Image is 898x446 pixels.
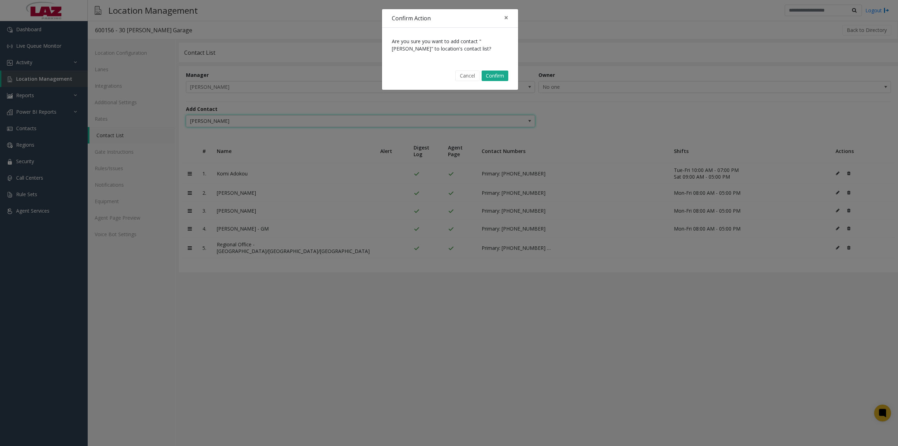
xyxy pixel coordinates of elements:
button: Confirm [482,71,508,81]
h4: Confirm Action [392,14,431,22]
button: Close [499,9,513,26]
button: Cancel [455,71,480,81]
div: Are you sure you want to add contact "[PERSON_NAME]" to location's contact list? [382,28,518,62]
span: × [504,13,508,22]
